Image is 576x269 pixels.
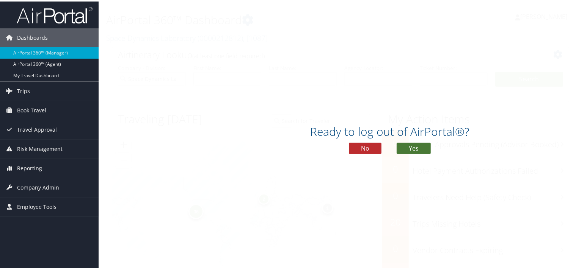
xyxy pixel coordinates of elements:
button: No [349,141,381,152]
span: Company Admin [17,177,59,196]
span: Travel Approval [17,119,57,138]
span: Reporting [17,157,42,176]
span: Employee Tools [17,196,57,215]
span: Dashboards [17,27,48,46]
span: Risk Management [17,138,63,157]
span: Trips [17,80,30,99]
img: airportal-logo.png [17,5,93,23]
span: Book Travel [17,100,46,118]
button: Yes [397,141,431,152]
